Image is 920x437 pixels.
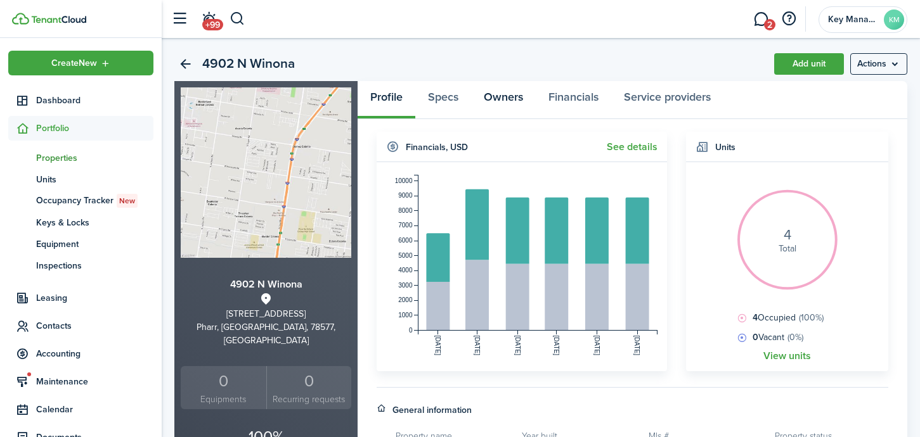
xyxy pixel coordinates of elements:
i: 4 [784,228,791,242]
span: Accounting [36,347,153,360]
span: Maintenance [36,375,153,388]
a: Specs [415,81,471,119]
span: Total [779,242,796,255]
button: Open sidebar [167,7,191,31]
tspan: 3000 [398,282,413,289]
span: Portfolio [36,122,153,135]
a: Notifications [197,3,221,35]
a: Messaging [749,3,773,35]
tspan: 1000 [398,312,413,319]
h4: Financials , USD [406,141,468,154]
a: Financials [536,81,611,119]
button: Open menu [850,53,907,75]
tspan: [DATE] [593,336,600,356]
div: 0 [270,369,349,393]
tspan: 4000 [398,267,413,274]
small: Recurring requests [270,393,349,406]
a: Service providers [611,81,723,119]
tspan: 6000 [398,237,413,244]
tspan: 2000 [398,296,413,303]
a: Units [8,168,153,190]
span: Occupied [749,311,824,324]
img: Property avatar [181,87,351,258]
h3: 4902 N Winona [181,277,351,293]
span: Occupancy Tracker [36,194,153,208]
h4: Units [715,141,735,154]
span: (100%) [799,311,824,324]
menu-btn: Actions [850,53,907,75]
span: New [119,195,135,206]
a: Back [174,53,196,75]
button: Open resource center [778,8,800,30]
tspan: 7000 [398,222,413,229]
a: See details [607,141,658,153]
tspan: 0 [409,327,413,334]
a: Add unit [774,53,844,75]
span: Contacts [36,319,153,332]
img: TenantCloud [12,13,29,25]
tspan: 10000 [395,177,413,184]
small: Equipments [184,393,263,406]
button: Open menu [8,51,153,75]
tspan: [DATE] [474,336,481,356]
span: Keys & Locks [36,216,153,229]
tspan: 9000 [398,192,413,199]
span: Inspections [36,259,153,272]
img: TenantCloud [31,16,86,23]
tspan: 8000 [398,207,413,214]
tspan: 5000 [398,252,413,259]
a: Properties [8,147,153,168]
span: Key Management [828,15,879,24]
span: Calendar [36,403,153,416]
a: Inspections [8,255,153,276]
b: 4 [753,311,758,324]
span: Create New [51,59,97,68]
a: Occupancy TrackerNew [8,190,153,212]
a: Dashboard [8,88,153,113]
div: 0 [184,369,263,393]
avatar-text: KM [884,9,904,30]
span: Equipment [36,237,153,251]
span: Properties [36,151,153,165]
tspan: [DATE] [514,336,521,356]
tspan: [DATE] [553,336,560,356]
h4: General information [392,403,472,417]
a: Keys & Locks [8,212,153,233]
span: Units [36,173,153,186]
a: 0Equipments [181,366,266,410]
tspan: [DATE] [634,336,641,356]
span: Dashboard [36,94,153,107]
span: (0%) [787,331,803,344]
tspan: [DATE] [434,336,441,356]
span: Leasing [36,291,153,305]
a: 0 Recurring requests [266,366,352,410]
h2: 4902 N Winona [202,53,295,75]
span: +99 [202,19,223,30]
b: 0 [753,331,758,344]
span: Vacant [749,331,803,344]
a: Equipment [8,233,153,255]
button: Search [230,8,245,30]
div: [STREET_ADDRESS] [181,307,351,320]
div: Pharr, [GEOGRAPHIC_DATA], 78577, [GEOGRAPHIC_DATA] [181,320,351,347]
a: Owners [471,81,536,119]
span: 2 [764,19,775,30]
a: View units [763,350,811,362]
